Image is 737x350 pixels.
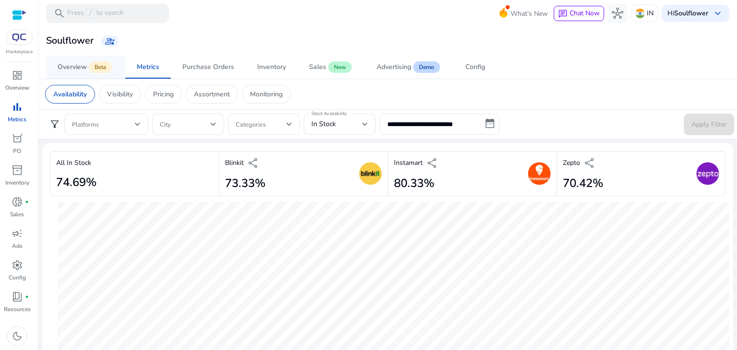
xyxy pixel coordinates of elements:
[13,147,21,155] p: PO
[584,157,595,169] span: share
[427,157,438,169] span: share
[394,176,438,190] h2: 80.33%
[12,133,23,144] span: orders
[67,8,124,19] p: Press to search
[394,158,423,168] p: Instamart
[377,64,411,70] div: Advertising
[6,48,33,56] p: Marketplace
[5,178,29,187] p: Inventory
[101,35,119,47] a: group_add
[712,8,724,19] span: keyboard_arrow_down
[194,89,230,99] p: Assortment
[5,83,29,92] p: Overview
[4,305,31,314] p: Resources
[635,9,645,18] img: in.svg
[465,64,485,70] div: Config
[46,35,94,47] h3: Soulflower
[309,64,326,70] div: Sales
[674,9,708,18] b: Soulflower
[554,6,604,21] button: chatChat Now
[257,64,286,70] div: Inventory
[328,61,352,73] span: New
[182,64,234,70] div: Purchase Orders
[137,64,159,70] div: Metrics
[558,9,568,19] span: chat
[511,5,548,22] span: What's New
[667,10,708,17] p: Hi
[12,101,23,113] span: bar_chart
[12,70,23,81] span: dashboard
[10,210,24,219] p: Sales
[12,291,23,303] span: book_4
[647,5,654,22] p: IN
[49,118,60,130] span: filter_alt
[56,158,91,168] p: All In Stock
[25,295,29,299] span: fiber_manual_record
[56,175,96,189] h2: 74.69%
[153,89,174,99] p: Pricing
[105,36,115,46] span: group_add
[570,9,600,18] span: Chat Now
[107,89,133,99] p: Visibility
[225,158,244,168] p: Blinkit
[413,61,440,73] span: Demo
[563,176,603,190] h2: 70.42%
[12,242,23,250] p: Ads
[89,61,112,73] span: Beta
[25,200,29,204] span: fiber_manual_record
[11,34,28,41] img: QC-logo.svg
[12,228,23,239] span: campaign
[563,158,580,168] p: Zepto
[54,8,65,19] span: search
[12,164,23,176] span: inventory_2
[12,196,23,208] span: donut_small
[9,273,26,282] p: Config
[248,157,259,169] span: share
[8,115,26,124] p: Metrics
[53,89,87,99] p: Availability
[311,119,336,128] span: In Stock
[311,110,347,117] mat-label: Stock Availability
[250,89,283,99] p: Monitoring
[86,8,95,19] span: /
[225,176,265,190] h2: 73.33%
[608,4,627,23] button: hub
[12,330,23,342] span: dark_mode
[12,259,23,271] span: settings
[612,8,623,19] span: hub
[58,64,87,70] div: Overview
